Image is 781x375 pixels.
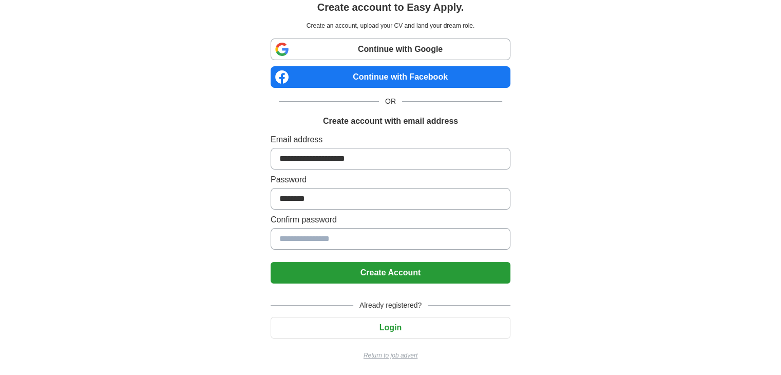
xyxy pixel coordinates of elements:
a: Return to job advert [271,351,510,360]
h1: Create account with email address [323,115,458,127]
p: Create an account, upload your CV and land your dream role. [273,21,508,30]
span: OR [379,96,402,107]
button: Create Account [271,262,510,284]
a: Login [271,323,510,332]
label: Email address [271,134,510,146]
label: Confirm password [271,214,510,226]
a: Continue with Facebook [271,66,510,88]
a: Continue with Google [271,39,510,60]
label: Password [271,174,510,186]
span: Already registered? [353,300,428,311]
button: Login [271,317,510,339]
